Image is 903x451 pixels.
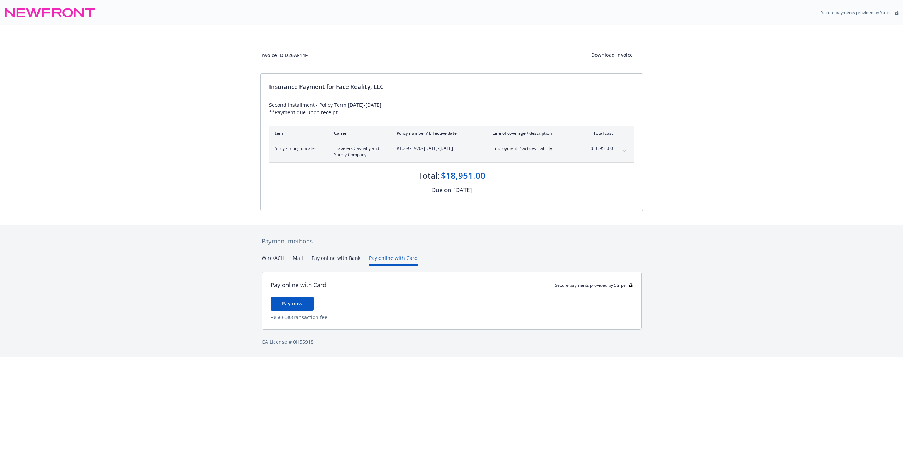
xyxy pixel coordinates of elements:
[396,145,481,152] span: #106921970 - [DATE]-[DATE]
[555,282,633,288] div: Secure payments provided by Stripe
[492,145,575,152] span: Employment Practices Liability
[418,170,440,182] div: Total:
[453,185,472,195] div: [DATE]
[293,254,303,266] button: Mail
[271,280,326,290] div: Pay online with Card
[369,254,418,266] button: Pay online with Card
[269,82,634,91] div: Insurance Payment for Face Reality, LLC
[269,141,634,162] div: Policy - billing updateTravelers Casualty and Surety Company#106921970- [DATE]-[DATE]Employment P...
[396,130,481,136] div: Policy number / Effective date
[282,300,302,307] span: Pay now
[587,130,613,136] div: Total cost
[273,145,323,152] span: Policy - billing update
[262,237,642,246] div: Payment methods
[271,297,314,311] button: Pay now
[334,145,385,158] span: Travelers Casualty and Surety Company
[581,48,643,62] button: Download Invoice
[260,51,308,59] div: Invoice ID: D26AF14F
[273,130,323,136] div: Item
[262,254,284,266] button: Wire/ACH
[271,313,633,321] div: + $566.30 transaction fee
[441,170,485,182] div: $18,951.00
[492,130,575,136] div: Line of coverage / description
[334,130,385,136] div: Carrier
[311,254,360,266] button: Pay online with Bank
[619,145,630,157] button: expand content
[587,145,613,152] span: $18,951.00
[431,185,451,195] div: Due on
[821,10,892,16] p: Secure payments provided by Stripe
[269,101,634,116] div: Second Installment - Policy Term [DATE]-[DATE] **Payment due upon receipt.
[262,338,642,346] div: CA License # 0H55918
